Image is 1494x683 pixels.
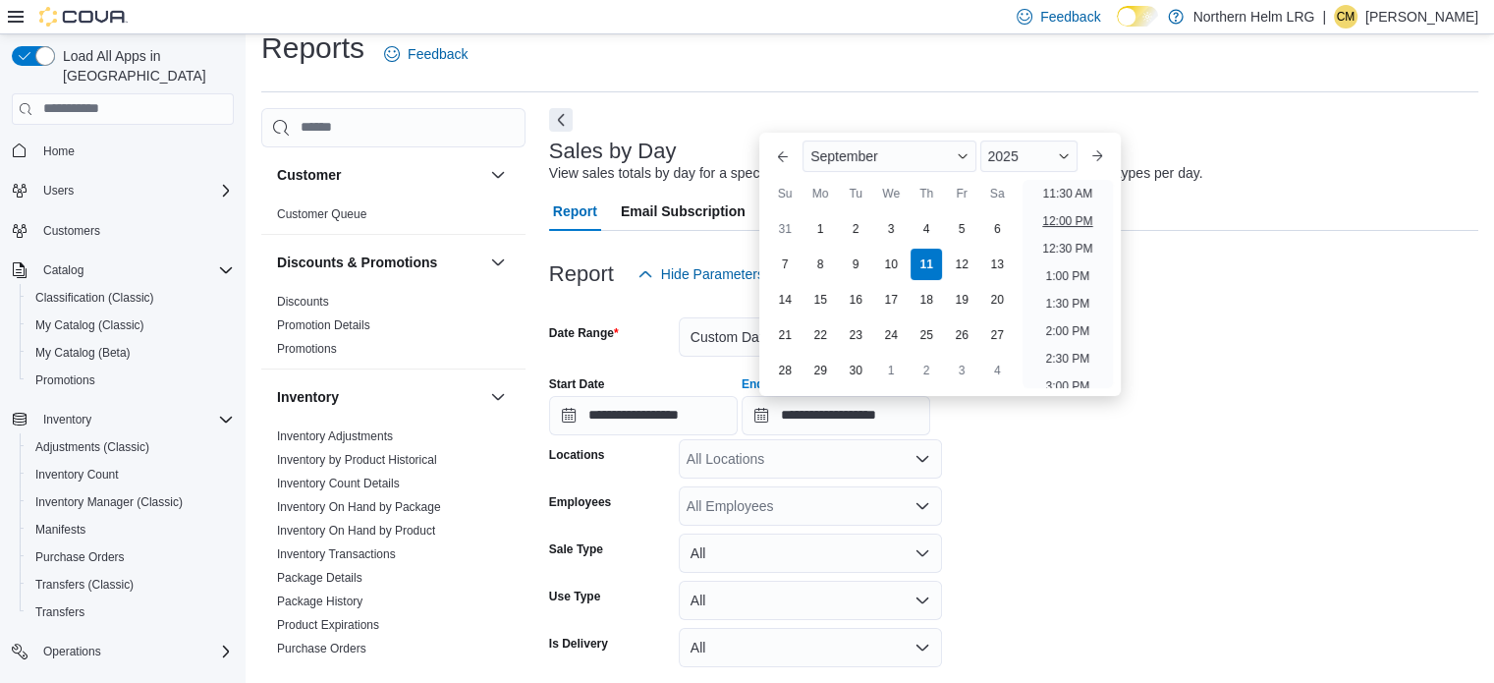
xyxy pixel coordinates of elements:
[277,387,339,407] h3: Inventory
[277,294,329,310] span: Discounts
[840,178,871,209] div: Tu
[35,317,144,333] span: My Catalog (Classic)
[39,7,128,27] img: Cova
[911,319,942,351] div: day-25
[277,476,400,491] span: Inventory Count Details
[277,618,379,632] a: Product Expirations
[35,522,85,538] span: Manifests
[35,372,95,388] span: Promotions
[43,262,83,278] span: Catalog
[28,369,234,392] span: Promotions
[840,249,871,280] div: day-9
[1040,7,1100,27] span: Feedback
[261,28,364,68] h1: Reports
[981,319,1013,351] div: day-27
[4,406,242,433] button: Inventory
[28,490,234,514] span: Inventory Manager (Classic)
[35,408,99,431] button: Inventory
[804,213,836,245] div: day-1
[981,249,1013,280] div: day-13
[742,396,930,435] input: Press the down key to enter a popover containing a calendar. Press the escape key to close the po...
[911,355,942,386] div: day-2
[35,179,234,202] span: Users
[4,256,242,284] button: Catalog
[277,546,396,562] span: Inventory Transactions
[804,249,836,280] div: day-8
[277,452,437,468] span: Inventory by Product Historical
[277,206,366,222] span: Customer Queue
[28,463,234,486] span: Inventory Count
[549,447,605,463] label: Locations
[277,477,400,490] a: Inventory Count Details
[486,163,510,187] button: Customer
[20,516,242,543] button: Manifests
[767,141,799,172] button: Previous Month
[20,312,242,339] button: My Catalog (Classic)
[277,429,393,443] a: Inventory Adjustments
[840,355,871,386] div: day-30
[911,284,942,315] div: day-18
[1035,182,1101,205] li: 11:30 AM
[875,319,907,351] div: day-24
[981,284,1013,315] div: day-20
[277,317,370,333] span: Promotion Details
[277,571,362,585] a: Package Details
[549,325,619,341] label: Date Range
[875,213,907,245] div: day-3
[35,140,83,163] a: Home
[1322,5,1326,28] p: |
[35,494,183,510] span: Inventory Manager (Classic)
[549,163,1203,184] div: View sales totals by day for a specified date range. Details include payment methods and tax type...
[769,319,801,351] div: day-21
[277,570,362,586] span: Package Details
[28,369,103,392] a: Promotions
[661,264,764,284] span: Hide Parameters
[28,573,234,597] span: Transfers (Classic)
[911,178,942,209] div: Th
[946,284,977,315] div: day-19
[4,137,242,165] button: Home
[277,165,341,185] h3: Customer
[277,595,362,608] a: Package History
[20,433,242,461] button: Adjustments (Classic)
[981,178,1013,209] div: Sa
[376,34,475,74] a: Feedback
[549,494,611,510] label: Employees
[679,628,942,667] button: All
[43,412,91,427] span: Inventory
[679,581,942,620] button: All
[679,317,942,357] button: Custom Date
[804,284,836,315] div: day-15
[914,498,930,514] button: Open list of options
[35,640,234,663] span: Operations
[35,467,119,483] span: Inventory Count
[946,355,977,386] div: day-3
[55,46,234,85] span: Load All Apps in [GEOGRAPHIC_DATA]
[277,165,482,185] button: Customer
[35,139,234,163] span: Home
[20,339,242,367] button: My Catalog (Beta)
[28,600,234,624] span: Transfers
[486,385,510,409] button: Inventory
[767,211,1015,388] div: September, 2025
[277,207,366,221] a: Customer Queue
[1038,347,1098,370] li: 2:30 PM
[277,387,482,407] button: Inventory
[4,177,242,204] button: Users
[946,249,977,280] div: day-12
[28,600,92,624] a: Transfers
[804,178,836,209] div: Mo
[980,141,1078,172] div: Button. Open the year selector. 2025 is currently selected.
[28,341,234,365] span: My Catalog (Beta)
[1034,209,1100,233] li: 12:00 PM
[621,192,746,231] span: Email Subscription
[742,376,793,392] label: End Date
[28,286,162,310] a: Classification (Classic)
[408,44,468,64] span: Feedback
[1038,292,1098,315] li: 1:30 PM
[35,439,149,455] span: Adjustments (Classic)
[43,223,100,239] span: Customers
[35,604,84,620] span: Transfers
[28,286,234,310] span: Classification (Classic)
[43,644,101,659] span: Operations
